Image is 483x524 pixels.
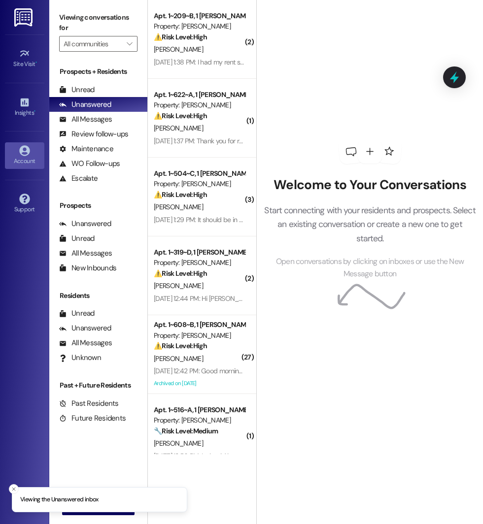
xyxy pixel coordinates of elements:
[264,203,476,245] p: Start connecting with your residents and prospects. Select an existing conversation or create a n...
[49,200,147,211] div: Prospects
[264,177,476,193] h2: Welcome to Your Conversations
[154,179,245,189] div: Property: [PERSON_NAME]
[154,190,207,199] strong: ⚠️ Risk Level: High
[64,36,122,52] input: All communities
[154,269,207,278] strong: ⚠️ Risk Level: High
[154,452,249,460] div: [DATE] 12:56 PM: It should be paid
[59,353,101,363] div: Unknown
[9,484,19,494] button: Close toast
[59,10,138,36] label: Viewing conversations for
[49,291,147,301] div: Residents
[154,21,245,32] div: Property: [PERSON_NAME]
[154,294,375,303] div: [DATE] 12:44 PM: Hi [PERSON_NAME], did my rent not get paid for this month?
[154,439,203,448] span: [PERSON_NAME]
[5,94,44,121] a: Insights •
[154,58,430,66] div: [DATE] 1:38 PM: I had my rent set on auto pay last year. Did something change with the new year?
[153,377,246,390] div: Archived on [DATE]
[59,233,95,244] div: Unread
[59,398,119,409] div: Past Residents
[154,341,207,350] strong: ⚠️ Risk Level: High
[154,258,245,268] div: Property: [PERSON_NAME]
[154,90,245,100] div: Apt. 1~622~A, 1 [PERSON_NAME]
[154,124,203,132] span: [PERSON_NAME]
[154,281,203,290] span: [PERSON_NAME]
[59,219,111,229] div: Unanswered
[5,142,44,169] a: Account
[154,426,218,435] strong: 🔧 Risk Level: Medium
[154,247,245,258] div: Apt. 1~319~D, 1 [PERSON_NAME]
[14,8,34,27] img: ResiDesk Logo
[5,45,44,72] a: Site Visit •
[154,100,245,110] div: Property: [PERSON_NAME]
[154,111,207,120] strong: ⚠️ Risk Level: High
[154,415,245,426] div: Property: [PERSON_NAME]
[154,405,245,415] div: Apt. 1~516~A, 1 [PERSON_NAME]
[34,108,35,115] span: •
[35,59,37,66] span: •
[59,129,128,139] div: Review follow-ups
[5,191,44,217] a: Support
[59,85,95,95] div: Unread
[49,380,147,391] div: Past + Future Residents
[20,495,99,504] p: Viewing the Unanswered inbox
[154,11,245,21] div: Apt. 1~209~B, 1 [PERSON_NAME]
[154,215,461,224] div: [DATE] 1:29 PM: It should be in an envelope in the rent slot, can you let me know if you still ha...
[59,308,95,319] div: Unread
[59,173,98,184] div: Escalate
[59,323,111,333] div: Unanswered
[154,320,245,330] div: Apt. 1~608~B, 1 [PERSON_NAME]
[154,330,245,341] div: Property: [PERSON_NAME]
[154,202,203,211] span: [PERSON_NAME]
[59,338,112,348] div: All Messages
[59,99,111,110] div: Unanswered
[154,45,203,54] span: [PERSON_NAME]
[59,263,116,273] div: New Inbounds
[59,248,112,259] div: All Messages
[127,40,132,48] i: 
[154,354,203,363] span: [PERSON_NAME]
[49,66,147,77] div: Prospects + Residents
[154,366,378,375] div: [DATE] 12:42 PM: Good morning. I put the rent in the payment box [DATE][DATE].
[154,33,207,41] strong: ⚠️ Risk Level: High
[59,114,112,125] div: All Messages
[59,144,113,154] div: Maintenance
[59,413,126,424] div: Future Residents
[59,159,120,169] div: WO Follow-ups
[154,168,245,179] div: Apt. 1~504~C, 1 [PERSON_NAME]
[264,256,476,280] span: Open conversations by clicking on inboxes or use the New Message button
